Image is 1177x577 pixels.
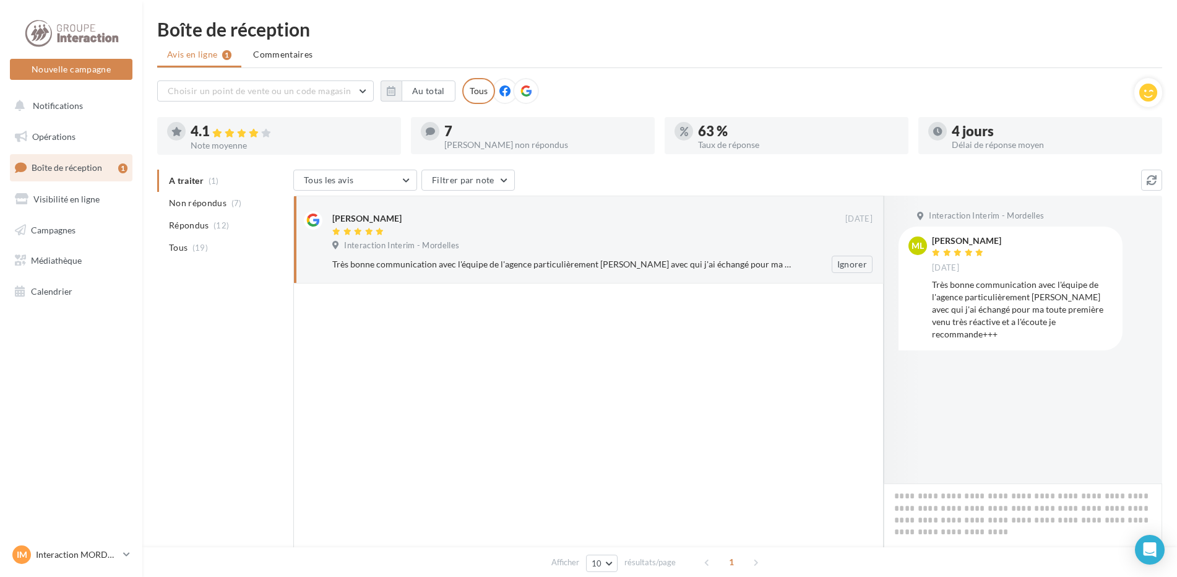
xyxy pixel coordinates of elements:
[332,258,792,271] div: Très bonne communication avec l'équipe de l'agence particulièrement [PERSON_NAME] avec qui j'ai é...
[169,219,209,232] span: Répondus
[7,154,135,181] a: Boîte de réception1
[33,100,83,111] span: Notifications
[722,552,741,572] span: 1
[592,558,602,568] span: 10
[31,224,75,235] span: Campagnes
[845,214,873,225] span: [DATE]
[344,240,459,251] span: Interaction Interim - Mordelles
[36,549,118,561] p: Interaction MORDELLES
[118,163,127,173] div: 1
[31,255,82,266] span: Médiathèque
[698,141,899,149] div: Taux de réponse
[624,557,676,568] span: résultats/page
[157,20,1162,38] div: Boîte de réception
[191,141,391,150] div: Note moyenne
[952,124,1152,138] div: 4 jours
[32,162,102,173] span: Boîte de réception
[253,48,313,61] span: Commentaires
[381,80,455,102] button: Au total
[10,59,132,80] button: Nouvelle campagne
[7,279,135,305] a: Calendrier
[7,217,135,243] a: Campagnes
[402,80,455,102] button: Au total
[929,210,1044,222] span: Interaction Interim - Mordelles
[832,256,873,273] button: Ignorer
[332,212,402,225] div: [PERSON_NAME]
[32,131,75,142] span: Opérations
[157,80,374,102] button: Choisir un point de vente ou un code magasin
[444,124,645,138] div: 7
[169,197,226,209] span: Non répondus
[191,124,391,139] div: 4.1
[168,85,351,96] span: Choisir un point de vente ou un code magasin
[7,93,130,119] button: Notifications
[932,279,1113,341] div: Très bonne communication avec l'équipe de l'agence particulièrement [PERSON_NAME] avec qui j'ai é...
[33,194,100,204] span: Visibilité en ligne
[293,170,417,191] button: Tous les avis
[952,141,1152,149] div: Délai de réponse moyen
[421,170,515,191] button: Filtrer par note
[932,262,959,274] span: [DATE]
[586,555,618,572] button: 10
[551,557,579,568] span: Afficher
[932,236,1001,245] div: [PERSON_NAME]
[192,243,208,253] span: (19)
[17,549,27,561] span: IM
[10,543,132,566] a: IM Interaction MORDELLES
[7,124,135,150] a: Opérations
[7,248,135,274] a: Médiathèque
[7,186,135,212] a: Visibilité en ligne
[304,175,354,185] span: Tous les avis
[213,220,229,230] span: (12)
[444,141,645,149] div: [PERSON_NAME] non répondus
[462,78,495,104] div: Tous
[1135,535,1165,565] div: Open Intercom Messenger
[169,241,188,254] span: Tous
[31,286,72,297] span: Calendrier
[231,198,242,208] span: (7)
[698,124,899,138] div: 63 %
[912,240,924,252] span: ML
